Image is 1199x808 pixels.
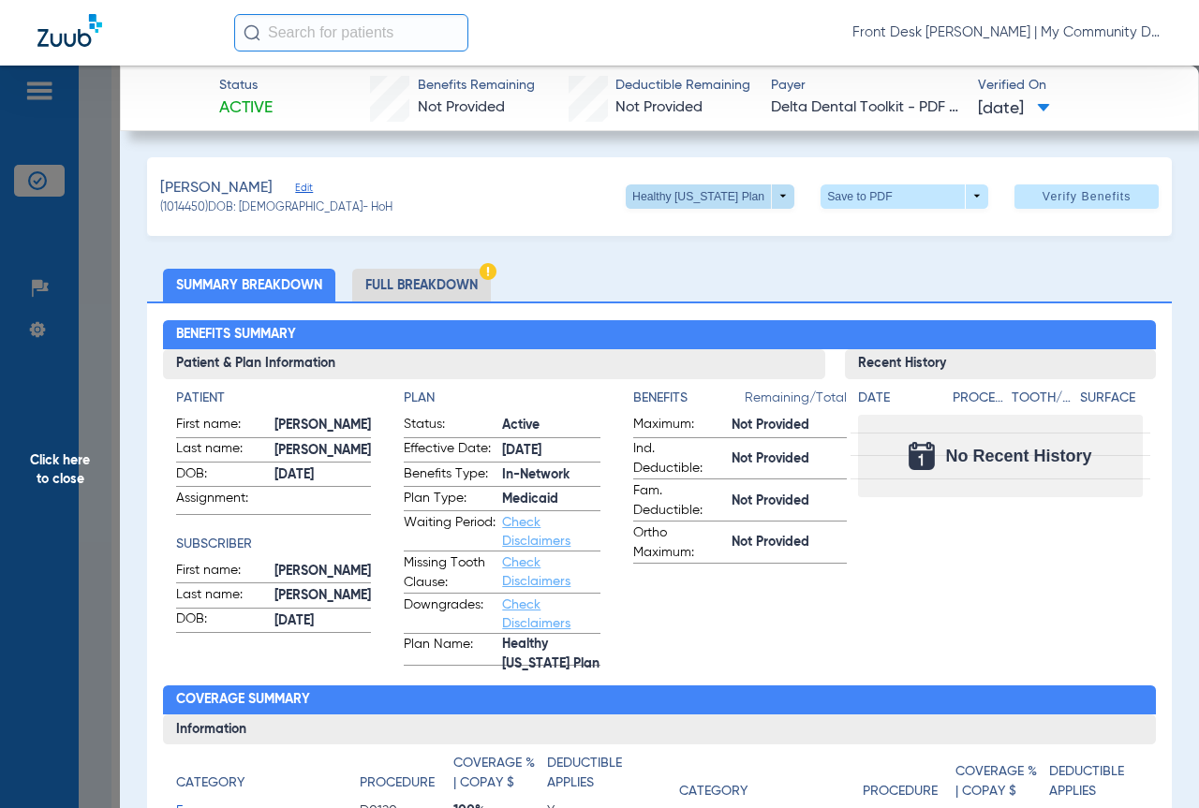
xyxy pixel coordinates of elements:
[453,754,547,800] app-breakdown-title: Coverage % | Copay $
[360,754,453,800] app-breakdown-title: Procedure
[547,754,641,800] app-breakdown-title: Deductible Applies
[404,415,496,437] span: Status:
[404,489,496,511] span: Plan Type:
[615,100,703,115] span: Not Provided
[502,441,600,461] span: [DATE]
[163,685,1155,715] h2: Coverage Summary
[745,389,847,415] span: Remaining/Total
[480,263,496,280] img: Hazard
[946,447,1092,465] span: No Recent History
[1049,762,1132,801] h4: Deductible Applies
[274,586,371,606] span: [PERSON_NAME]
[863,782,938,801] h4: Procedure
[219,76,273,95] span: Status
[626,184,794,209] button: Healthy [US_STATE] Plan
[978,76,1168,95] span: Verified On
[274,465,371,485] span: [DATE]
[1080,389,1142,415] app-breakdown-title: Surface
[852,23,1162,42] span: Front Desk [PERSON_NAME] | My Community Dental Centers
[732,533,847,552] span: Not Provided
[274,416,371,435] span: [PERSON_NAME]
[176,535,371,554] h4: Subscriber
[633,389,745,415] app-breakdown-title: Benefits
[845,349,1156,379] h3: Recent History
[978,97,1050,121] span: [DATE]
[1049,754,1143,808] app-breakdown-title: Deductible Applies
[404,439,496,462] span: Effective Date:
[502,556,570,588] a: Check Disclaimers
[953,389,1005,415] app-breakdown-title: Procedure
[176,439,268,462] span: Last name:
[404,595,496,633] span: Downgrades:
[858,389,937,415] app-breakdown-title: Date
[219,96,273,120] span: Active
[176,389,371,408] h4: Patient
[732,492,847,511] span: Not Provided
[453,754,537,793] h4: Coverage % | Copay $
[821,184,988,209] button: Save to PDF
[176,489,268,514] span: Assignment:
[352,269,491,301] li: Full Breakdown
[1014,184,1159,209] button: Verify Benefits
[274,611,371,631] span: [DATE]
[234,14,468,51] input: Search for patients
[37,14,102,47] img: Zuub Logo
[502,465,600,485] span: In-Network
[176,773,244,793] h4: Category
[502,598,570,630] a: Check Disclaimers
[404,513,496,551] span: Waiting Period:
[502,645,600,665] span: Healthy [US_STATE] Plan
[274,562,371,581] span: [PERSON_NAME]
[160,200,392,217] span: (1014450) DOB: [DEMOGRAPHIC_DATA] - HoH
[615,76,750,95] span: Deductible Remaining
[633,415,725,437] span: Maximum:
[732,449,847,469] span: Not Provided
[955,754,1049,808] app-breakdown-title: Coverage % | Copay $
[163,269,335,301] li: Summary Breakdown
[633,389,745,408] h4: Benefits
[953,389,1005,408] h4: Procedure
[1080,389,1142,408] h4: Surface
[1105,718,1199,808] iframe: Chat Widget
[176,585,268,608] span: Last name:
[244,24,260,41] img: Search Icon
[163,714,1155,744] h3: Information
[163,349,824,379] h3: Patient & Plan Information
[176,464,268,487] span: DOB:
[633,439,725,478] span: Ind. Deductible:
[176,415,268,437] span: First name:
[863,754,956,808] app-breakdown-title: Procedure
[404,553,496,593] span: Missing Tooth Clause:
[679,754,863,808] app-breakdown-title: Category
[418,100,505,115] span: Not Provided
[360,773,435,793] h4: Procedure
[176,754,360,800] app-breakdown-title: Category
[418,76,535,95] span: Benefits Remaining
[1012,389,1073,415] app-breakdown-title: Tooth/Quad
[771,76,961,95] span: Payer
[176,610,268,632] span: DOB:
[160,177,273,200] span: [PERSON_NAME]
[633,481,725,521] span: Fam. Deductible:
[1012,389,1073,408] h4: Tooth/Quad
[176,561,268,583] span: First name:
[502,516,570,548] a: Check Disclaimers
[274,441,371,461] span: [PERSON_NAME]
[163,320,1155,350] h2: Benefits Summary
[732,416,847,435] span: Not Provided
[404,389,600,408] h4: Plan
[771,96,961,120] span: Delta Dental Toolkit - PDF - Bot
[633,523,725,563] span: Ortho Maximum:
[955,762,1039,801] h4: Coverage % | Copay $
[295,182,312,199] span: Edit
[858,389,937,408] h4: Date
[679,782,748,801] h4: Category
[909,442,935,470] img: Calendar
[547,754,630,793] h4: Deductible Applies
[404,464,496,487] span: Benefits Type:
[502,490,600,509] span: Medicaid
